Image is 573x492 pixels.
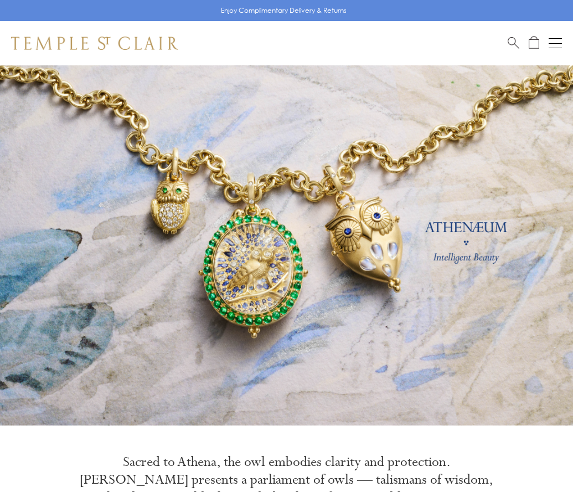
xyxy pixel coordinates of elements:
img: Temple St. Clair [11,37,178,50]
button: Open navigation [549,37,562,50]
a: Open Shopping Bag [529,36,539,50]
a: Search [508,36,519,50]
p: Enjoy Complimentary Delivery & Returns [221,5,347,16]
